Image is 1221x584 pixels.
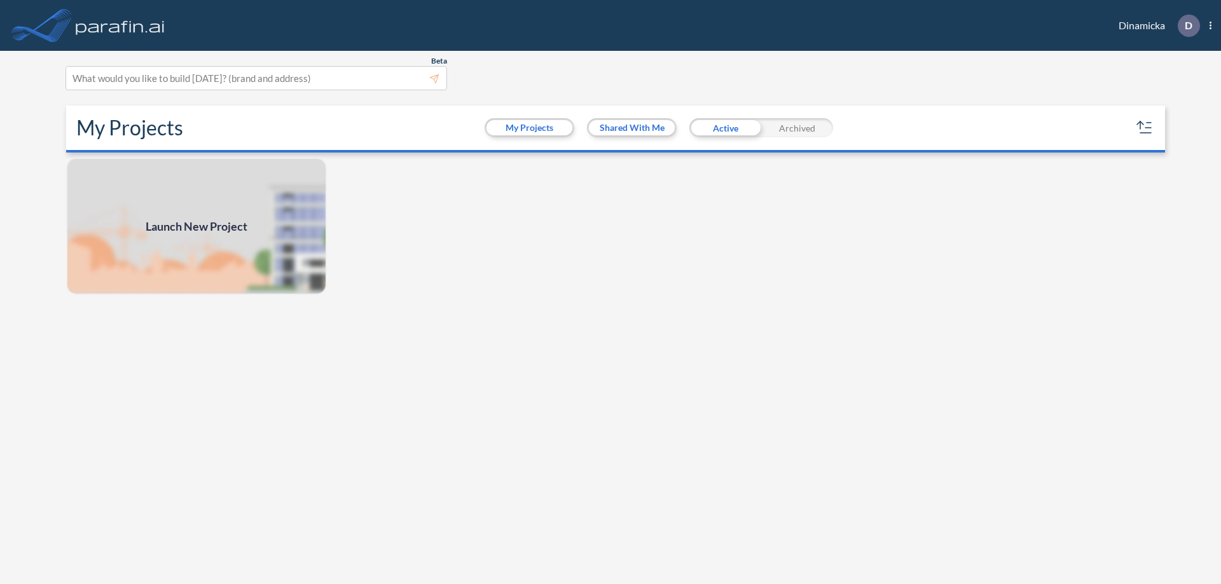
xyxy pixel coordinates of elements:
[66,158,327,295] img: add
[589,120,675,135] button: Shared With Me
[689,118,761,137] div: Active
[1100,15,1211,37] div: Dinamicka
[486,120,572,135] button: My Projects
[1185,20,1192,31] p: D
[66,158,327,295] a: Launch New Project
[73,13,167,38] img: logo
[76,116,183,140] h2: My Projects
[146,218,247,235] span: Launch New Project
[431,56,447,66] span: Beta
[1135,118,1155,138] button: sort
[761,118,833,137] div: Archived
